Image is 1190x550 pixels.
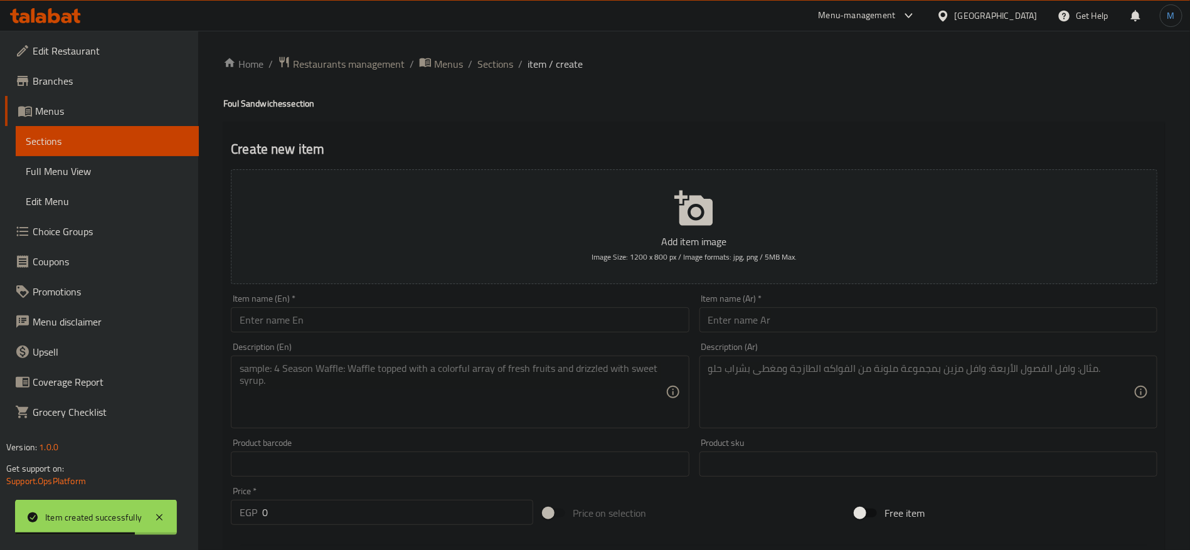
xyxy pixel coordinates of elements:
[477,56,513,71] a: Sections
[33,224,189,239] span: Choice Groups
[223,56,263,71] a: Home
[39,439,58,455] span: 1.0.0
[293,56,405,71] span: Restaurants management
[955,9,1038,23] div: [GEOGRAPHIC_DATA]
[592,250,797,264] span: Image Size: 1200 x 800 px / Image formats: jpg, png / 5MB Max.
[5,367,199,397] a: Coverage Report
[223,56,1165,72] nav: breadcrumb
[699,307,1157,332] input: Enter name Ar
[231,140,1157,159] h2: Create new item
[45,510,142,524] div: Item created successfully
[5,307,199,337] a: Menu disclaimer
[5,397,199,427] a: Grocery Checklist
[250,234,1138,249] p: Add item image
[35,103,189,119] span: Menus
[33,374,189,389] span: Coverage Report
[231,307,689,332] input: Enter name En
[518,56,523,71] li: /
[278,56,405,72] a: Restaurants management
[223,97,1165,110] h4: Foul Sandwiches section
[33,284,189,299] span: Promotions
[33,405,189,420] span: Grocery Checklist
[5,277,199,307] a: Promotions
[16,156,199,186] a: Full Menu View
[26,134,189,149] span: Sections
[26,164,189,179] span: Full Menu View
[5,96,199,126] a: Menus
[33,314,189,329] span: Menu disclaimer
[1167,9,1175,23] span: M
[262,500,533,525] input: Please enter price
[6,473,86,489] a: Support.OpsPlatform
[231,169,1157,284] button: Add item imageImage Size: 1200 x 800 px / Image formats: jpg, png / 5MB Max.
[33,344,189,359] span: Upsell
[6,460,64,477] span: Get support on:
[419,56,463,72] a: Menus
[468,56,472,71] li: /
[885,505,925,521] span: Free item
[268,56,273,71] li: /
[6,439,37,455] span: Version:
[5,36,199,66] a: Edit Restaurant
[16,186,199,216] a: Edit Menu
[528,56,583,71] span: item / create
[5,216,199,246] a: Choice Groups
[410,56,414,71] li: /
[699,452,1157,477] input: Please enter product sku
[26,194,189,209] span: Edit Menu
[819,8,896,23] div: Menu-management
[5,337,199,367] a: Upsell
[240,505,257,520] p: EGP
[573,505,647,521] span: Price on selection
[231,452,689,477] input: Please enter product barcode
[33,254,189,269] span: Coupons
[16,126,199,156] a: Sections
[5,66,199,96] a: Branches
[5,246,199,277] a: Coupons
[33,43,189,58] span: Edit Restaurant
[434,56,463,71] span: Menus
[33,73,189,88] span: Branches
